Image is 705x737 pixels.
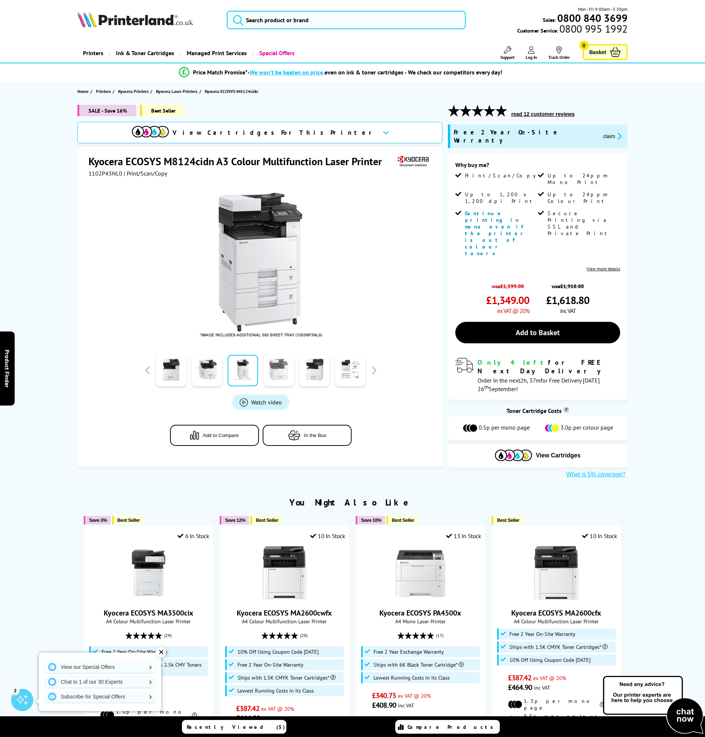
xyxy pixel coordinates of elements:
div: modal_delivery [455,358,620,392]
input: Search product or brand [227,11,466,29]
span: Sales: [543,16,556,23]
a: Thumbnail [188,192,333,337]
span: £464.90 [236,713,260,723]
span: inc VAT [262,715,278,722]
a: Subscribe for Special Offers [44,691,156,703]
span: Printers [96,87,111,95]
strike: £1,918.80 [560,283,584,290]
img: Kyocera ECOSYS MA3500cix [121,545,176,601]
span: SALE - Save 16% [77,105,136,116]
span: Continue printing in mono even if the printer is out of colour toners [465,210,527,257]
span: £408.90 [372,700,396,710]
a: Compare Products [395,720,500,734]
span: A4 Colour Multifunction Laser Printer [88,618,209,625]
a: Add to Basket [455,322,620,343]
span: Free 2 Year On-Site Warranty [454,128,597,144]
h1: Kyocera ECOSYS M8124cidn A3 Colour Multifunction Laser Printer [89,154,389,168]
a: Kyocera ECOSYS MA2600cwfx [257,595,312,602]
a: Chat to 1 of our 30 Experts [44,676,156,688]
span: was [486,279,529,290]
span: 3.0p per colour page [561,424,613,433]
span: Customer Service: [517,25,628,34]
span: £1,618.80 [546,293,589,307]
button: Best Seller [112,516,144,524]
span: ex VAT @ 20% [497,307,529,314]
img: Printerland Logo [77,11,193,27]
span: Up to 24ppm Mono Print [548,172,619,186]
a: Kyocera ECOSYS MA3500cix [104,608,193,618]
span: Log In [526,54,537,60]
span: inc VAT [560,307,576,314]
img: Open Live Chat window [601,675,705,736]
span: Ships with 1.5K CMYK Toner Cartridges* [237,675,336,681]
a: Kyocera ECOSYS PA4500x [379,608,461,618]
span: Best Seller [256,517,278,523]
button: Best Seller [250,516,282,524]
a: 0800 840 3699 [556,14,628,21]
span: Watch video [251,398,282,406]
span: | Print/Scan/Copy [124,170,167,177]
a: Home [77,87,90,95]
span: Free 2 Year On-Site Warranty [509,631,575,637]
span: A4 Colour Multifunction Laser Printer [224,618,345,625]
span: Basket [589,47,606,57]
span: Ships with 6K Black Toner Cartridge* [373,662,464,668]
span: Best Seller [117,517,140,523]
span: Kyocera Printers [118,87,149,95]
button: Save 10% [356,516,385,524]
span: £340.75 [372,691,396,700]
span: Save 10% [361,517,381,523]
a: Kyocera ECOSYS MA2600cfx [511,608,601,618]
a: Kyocera ECOSYS MA3500cix [121,595,176,602]
span: We won’t be beaten on price, [250,69,325,76]
span: 2h, 37m [520,377,541,384]
span: Up to 24ppm Colour Print [548,191,619,204]
li: 1.0p per mono page [100,708,197,722]
b: 0800 840 3699 [557,11,628,25]
span: View Cartridges For This Printer [173,129,376,137]
a: Ink & Toner Cartridges [109,44,180,63]
span: ex VAT @ 20% [261,705,294,712]
img: Kyocera ECOSYS PA4500x [393,545,448,601]
span: Free 2 Year Exchange Warranty [373,649,444,655]
span: View Cartridges [536,452,581,459]
img: Kyocera ECOSYS MA2600cwfx [257,545,312,601]
button: Save 12% [220,516,249,524]
span: 1102P43NL0 [89,170,122,177]
div: 2 [11,686,19,694]
span: Add to Compare [203,433,239,438]
div: for FREE Next Day Delivery [478,358,620,375]
span: 0800 995 1992 [558,25,628,32]
span: Save 12% [225,517,245,523]
div: 13 In Stock [446,532,481,540]
span: Order in the next for Free Delivery [DATE] 26 September! [478,377,600,393]
a: Basket 0 [583,44,628,60]
span: Recently Viewed (5) [187,724,285,730]
span: Save 3% [89,517,107,523]
div: Why buy me? [455,161,620,172]
span: ex VAT @ 20% [398,692,431,699]
a: Kyocera ECOSYS MA2600cfx [529,595,584,602]
span: 10% Off Using Coupon Code [DATE] [509,657,591,663]
span: Ink & Toner Cartridges [116,44,174,63]
a: Printers [77,44,109,63]
span: 10% Off Using Coupon Code [DATE] [237,649,319,655]
sup: Cost per page [563,407,569,413]
span: 0.5p per mono page [479,424,530,433]
a: Product_All_Videos [232,394,289,410]
span: Kyocera ECOSYS M8124cidn [205,87,258,95]
button: Best Seller [492,516,523,524]
button: Save 3% [84,516,110,524]
span: £1,349.00 [486,293,529,307]
a: Log In [526,46,537,60]
a: Recently Viewed (5) [182,720,286,734]
button: Add to Compare [170,425,259,446]
div: Toner Cartridge Costs [448,407,628,414]
a: Kyocera Laser Printers [156,87,199,95]
img: Cartridges [495,450,532,461]
span: (20) [300,628,307,643]
li: 0.5p per mono page [372,716,469,729]
div: 6 In Stock [177,532,209,540]
sup: th [484,384,489,390]
button: promo-description [601,132,624,140]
